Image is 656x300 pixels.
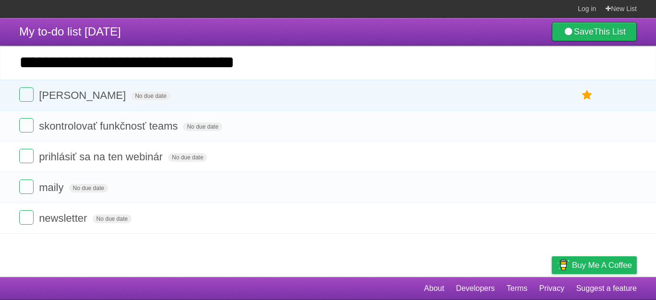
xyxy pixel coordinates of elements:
[424,279,444,298] a: About
[539,279,564,298] a: Privacy
[19,87,34,102] label: Done
[183,122,222,131] span: No due date
[19,210,34,225] label: Done
[93,215,132,223] span: No due date
[572,257,632,274] span: Buy me a coffee
[69,184,108,192] span: No due date
[578,87,596,103] label: Star task
[19,180,34,194] label: Done
[19,118,34,132] label: Done
[507,279,528,298] a: Terms
[39,181,66,193] span: maily
[39,89,128,101] span: [PERSON_NAME]
[19,25,121,38] span: My to-do list [DATE]
[557,257,570,273] img: Buy me a coffee
[552,22,637,41] a: SaveThis List
[131,92,170,100] span: No due date
[456,279,495,298] a: Developers
[19,149,34,163] label: Done
[168,153,207,162] span: No due date
[552,256,637,274] a: Buy me a coffee
[594,27,626,36] b: This List
[39,151,165,163] span: prihlásiť sa na ten webinár
[576,279,637,298] a: Suggest a feature
[39,212,89,224] span: newsletter
[39,120,180,132] span: skontrolovať funkčnosť teams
